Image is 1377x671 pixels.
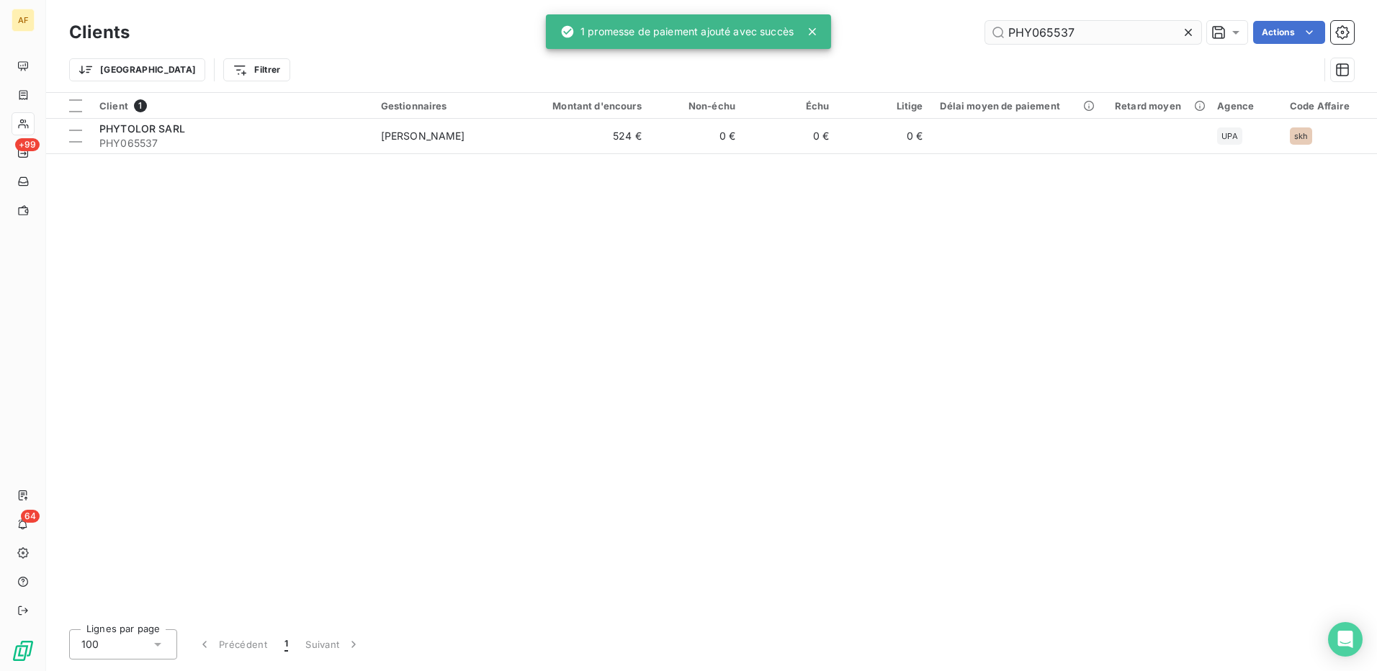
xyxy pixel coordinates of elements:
[99,136,364,150] span: PHY065537
[1217,100,1273,112] div: Agence
[81,637,99,652] span: 100
[659,100,735,112] div: Non-échu
[1328,622,1363,657] div: Open Intercom Messenger
[284,637,288,652] span: 1
[846,100,923,112] div: Litige
[524,119,650,153] td: 524 €
[134,99,147,112] span: 1
[15,138,40,151] span: +99
[753,100,829,112] div: Échu
[650,119,744,153] td: 0 €
[838,119,931,153] td: 0 €
[1221,132,1237,140] span: UPA
[985,21,1201,44] input: Rechercher
[297,629,369,659] button: Suivant
[69,58,205,81] button: [GEOGRAPHIC_DATA]
[381,130,465,142] span: [PERSON_NAME]
[21,510,40,523] span: 64
[560,19,794,45] div: 1 promesse de paiement ajouté avec succès
[276,629,297,659] button: 1
[99,100,128,112] span: Client
[12,9,35,32] div: AF
[69,19,130,45] h3: Clients
[1290,100,1368,112] div: Code Affaire
[1294,132,1308,140] span: skh
[99,122,185,135] span: PHYTOLOR SARL
[189,629,276,659] button: Précédent
[1253,21,1325,44] button: Actions
[223,58,290,81] button: Filtrer
[940,100,1098,112] div: Délai moyen de paiement
[1115,100,1200,112] div: Retard moyen
[533,100,642,112] div: Montant d'encours
[381,100,516,112] div: Gestionnaires
[744,119,838,153] td: 0 €
[12,639,35,662] img: Logo LeanPay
